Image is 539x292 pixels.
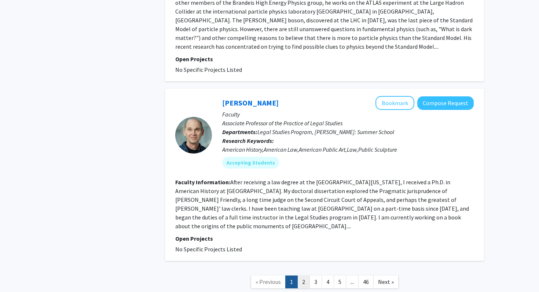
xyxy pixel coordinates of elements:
button: Compose Request to Daniel Breen [417,96,474,110]
a: 4 [322,276,334,288]
a: Previous Page [251,276,286,288]
a: 1 [285,276,298,288]
a: [PERSON_NAME] [222,98,279,107]
a: Next [373,276,399,288]
span: Legal Studies Program, [PERSON_NAME]: Summer School [257,128,394,136]
p: Associate Professor of the Practice of Legal Studies [222,119,474,127]
iframe: Chat [5,259,31,287]
p: Open Projects [175,234,474,243]
fg-read-more: After receiving a law degree at the [GEOGRAPHIC_DATA][US_STATE], I received a Ph.D. in American H... [175,178,469,230]
a: 46 [358,276,374,288]
span: No Specific Projects Listed [175,66,242,73]
span: ... [351,278,354,285]
span: Next » [378,278,394,285]
a: 3 [309,276,322,288]
button: Add Daniel Breen to Bookmarks [375,96,414,110]
b: Departments: [222,128,257,136]
p: Faculty [222,110,474,119]
span: No Specific Projects Listed [175,245,242,253]
div: American History,American Law,American Public Art,Law,Public Sculpture [222,145,474,154]
mat-chip: Accepting Students [222,157,279,169]
b: Faculty Information: [175,178,230,186]
a: 2 [297,276,310,288]
b: Research Keywords: [222,137,274,144]
span: « Previous [256,278,281,285]
a: 5 [334,276,346,288]
p: Open Projects [175,55,474,63]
